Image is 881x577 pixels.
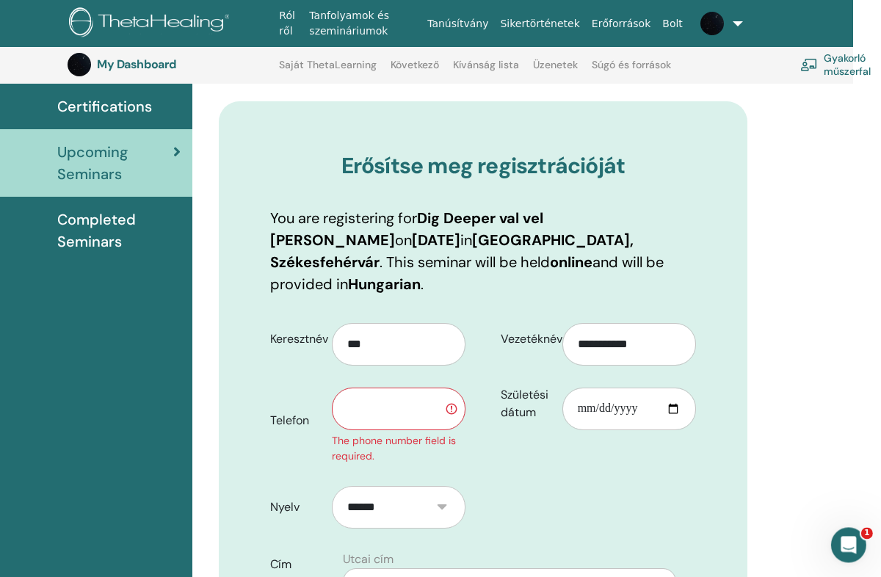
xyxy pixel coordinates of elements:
a: Kívánság lista [453,59,519,82]
a: Tanfolyamok és szemináriumok [303,2,421,45]
label: Keresztnév [259,325,332,353]
a: Súgó és források [592,59,671,82]
span: Upcoming Seminars [57,141,173,185]
span: 1 [861,527,873,539]
img: default.jpg [68,53,91,76]
a: Saját ThetaLearning [279,59,377,82]
span: Completed Seminars [57,208,181,253]
label: Utcai cím [343,551,394,568]
label: Nyelv [259,493,332,521]
b: Dig Deeper val vel [PERSON_NAME] [270,208,543,250]
span: Certifications [57,95,152,117]
iframe: Intercom live chat [831,527,866,562]
a: Erőforrások [586,10,656,37]
h3: My Dashboard [97,57,244,71]
b: Hungarian [348,275,421,294]
h3: Erősítse meg regisztrációját [270,153,696,179]
b: online [550,253,592,272]
label: Telefon [259,407,332,435]
b: [GEOGRAPHIC_DATA], Székesfehérvár [270,231,634,272]
a: Ról ről [273,2,303,45]
a: Sikertörténetek [494,10,585,37]
img: default.jpg [700,12,724,35]
a: Következő [391,59,439,82]
label: Születési dátum [490,381,562,427]
img: chalkboard-teacher.svg [800,58,818,71]
a: Üzenetek [533,59,578,82]
a: Tanúsítvány [421,10,494,37]
img: logo.png [69,7,235,40]
a: Bolt [656,10,689,37]
p: You are registering for on in . This seminar will be held and will be provided in . [270,207,696,295]
label: Vezetéknév [490,325,562,353]
b: [DATE] [412,231,460,250]
div: The phone number field is required. [332,433,465,464]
